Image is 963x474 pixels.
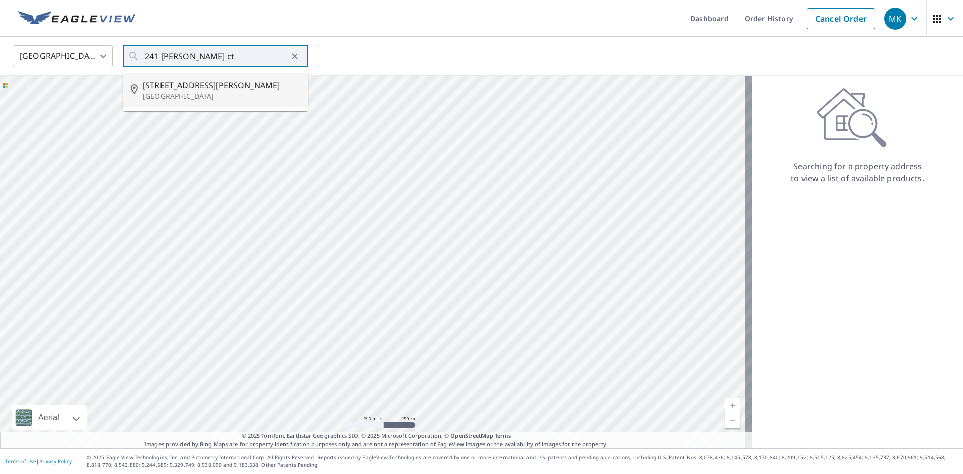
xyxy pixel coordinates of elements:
p: | [5,458,72,464]
span: [STREET_ADDRESS][PERSON_NAME] [143,79,300,91]
span: © 2025 TomTom, Earthstar Geographics SIO, © 2025 Microsoft Corporation, © [242,432,511,440]
img: EV Logo [18,11,136,26]
div: Aerial [35,405,62,430]
button: Clear [288,49,302,63]
p: Searching for a property address to view a list of available products. [790,160,925,184]
a: OpenStreetMap [450,432,493,439]
a: Current Level 5, Zoom Out [725,413,740,428]
a: Privacy Policy [39,458,72,465]
a: Cancel Order [807,8,875,29]
a: Terms of Use [5,458,36,465]
div: Aerial [12,405,87,430]
a: Terms [495,432,511,439]
p: [GEOGRAPHIC_DATA] [143,91,300,101]
input: Search by address or latitude-longitude [145,42,288,70]
div: MK [884,8,906,30]
a: Current Level 5, Zoom In [725,398,740,413]
div: [GEOGRAPHIC_DATA] [13,42,113,70]
p: © 2025 Eagle View Technologies, Inc. and Pictometry International Corp. All Rights Reserved. Repo... [87,454,958,469]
